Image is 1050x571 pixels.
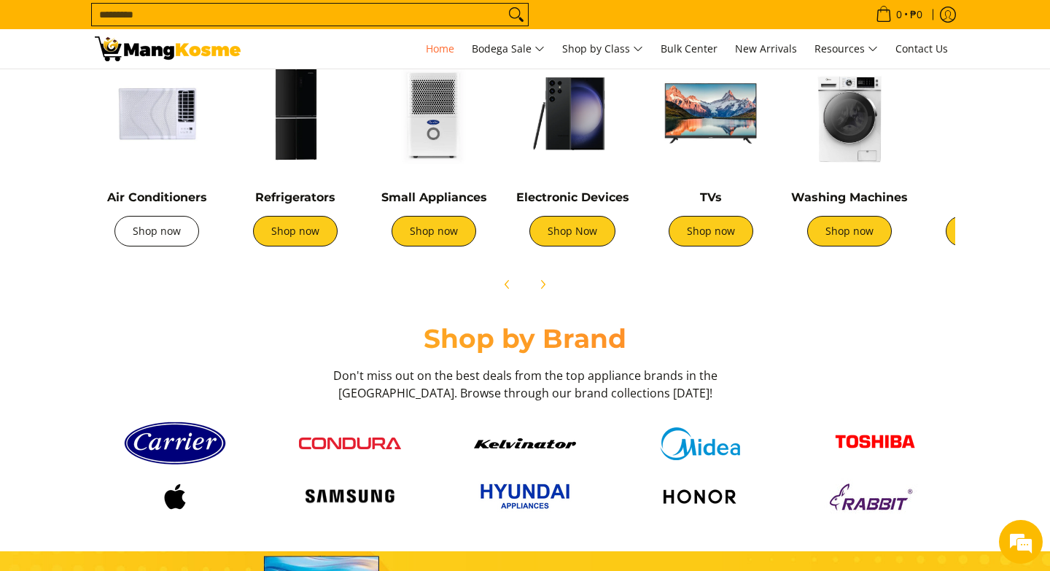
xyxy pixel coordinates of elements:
[888,29,955,69] a: Contact Us
[824,424,926,464] img: Toshiba logo
[526,268,559,300] button: Next
[445,478,605,515] a: Hyundai 2
[791,190,908,204] a: Washing Machines
[114,216,199,246] a: Shop now
[807,216,892,246] a: Shop now
[807,29,885,69] a: Resources
[472,40,545,58] span: Bodega Sale
[419,29,462,69] a: Home
[95,52,219,176] img: Air Conditioners
[328,367,722,402] h3: Don't miss out on the best deals from the top appliance brands in the [GEOGRAPHIC_DATA]. Browse t...
[95,416,255,470] a: Carrier logo 1 98356 9b90b2e1 0bd1 49ad 9aa2 9ddb2e94a36b
[700,190,722,204] a: TVs
[372,52,496,176] img: Small Appliances
[735,42,797,55] span: New Arrivals
[814,40,878,58] span: Resources
[270,483,430,510] a: Logo samsung wordmark
[445,438,605,448] a: Kelvinator button 9a26f67e caed 448c 806d e01e406ddbdc
[661,42,717,55] span: Bulk Center
[510,52,634,176] img: Electronic Devices
[474,438,576,448] img: Kelvinator button 9a26f67e caed 448c 806d e01e406ddbdc
[464,29,552,69] a: Bodega Sale
[124,416,226,470] img: Carrier logo 1 98356 9b90b2e1 0bd1 49ad 9aa2 9ddb2e94a36b
[299,438,401,449] img: Condura logo red
[124,478,226,515] img: Logo apple
[871,7,927,23] span: •
[233,52,357,176] img: Refrigerators
[926,52,1050,176] img: Cookers
[795,478,955,515] a: Logo rabbit
[392,216,476,246] a: Shop now
[620,478,780,515] a: Logo honor
[95,36,241,61] img: Mang Kosme: Your Home Appliances Warehouse Sale Partner!
[669,216,753,246] a: Shop now
[620,427,780,460] a: Midea logo 405e5d5e af7e 429b b899 c48f4df307b6
[555,29,650,69] a: Shop by Class
[894,9,904,20] span: 0
[562,40,643,58] span: Shop by Class
[505,4,528,26] button: Search
[95,478,255,515] a: Logo apple
[824,478,926,515] img: Logo rabbit
[795,424,955,464] a: Toshiba logo
[270,438,430,449] a: Condura logo red
[95,322,955,355] h2: Shop by Brand
[653,29,725,69] a: Bulk Center
[107,190,207,204] a: Air Conditioners
[255,29,955,69] nav: Main Menu
[908,9,925,20] span: ₱0
[299,483,401,510] img: Logo samsung wordmark
[649,52,773,176] img: TVs
[516,190,629,204] a: Electronic Devices
[381,190,487,204] a: Small Appliances
[649,478,751,515] img: Logo honor
[474,478,576,515] img: Hyundai 2
[787,52,911,176] img: Washing Machines
[895,42,948,55] span: Contact Us
[426,42,454,55] span: Home
[529,216,615,246] a: Shop Now
[253,216,338,246] a: Shop now
[491,268,524,300] button: Previous
[255,190,335,204] a: Refrigerators
[728,29,804,69] a: New Arrivals
[649,427,751,460] img: Midea logo 405e5d5e af7e 429b b899 c48f4df307b6
[946,216,1030,246] a: Shop now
